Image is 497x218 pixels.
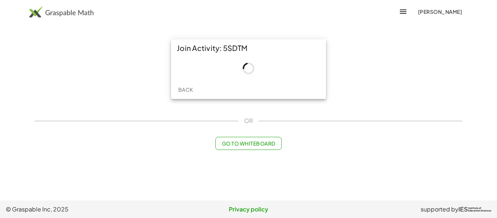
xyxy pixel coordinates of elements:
div: Join Activity: 5SDTM [171,39,326,57]
button: Go to Whiteboard [215,137,281,150]
button: [PERSON_NAME] [412,5,468,18]
span: IES [458,206,468,213]
span: Back [178,86,193,93]
span: [PERSON_NAME] [418,8,462,15]
a: Privacy policy [168,205,330,214]
button: Back [174,83,197,96]
a: IESInstitute ofEducation Sciences [458,205,491,214]
span: Institute of Education Sciences [468,207,491,212]
span: © Graspable Inc, 2025 [6,205,168,214]
span: OR [244,116,253,125]
span: Go to Whiteboard [222,140,275,147]
span: supported by [421,205,458,214]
